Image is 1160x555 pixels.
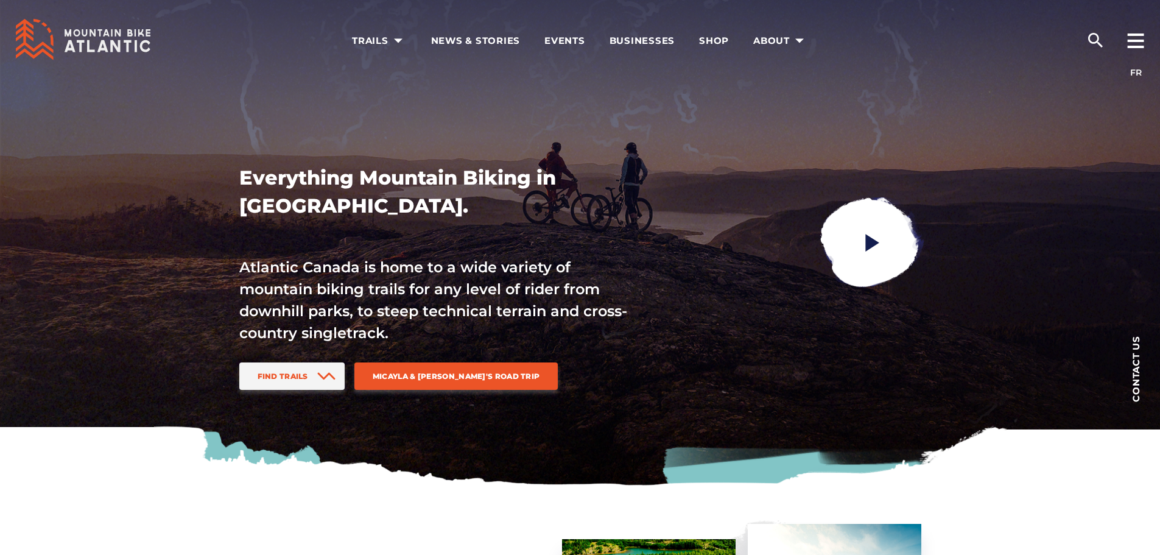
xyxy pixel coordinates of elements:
span: Micayla & [PERSON_NAME]'s Road Trip [373,372,540,381]
a: FR [1130,67,1142,78]
span: About [753,35,808,47]
span: Events [544,35,585,47]
span: Shop [699,35,729,47]
ion-icon: arrow dropdown [791,32,808,49]
span: News & Stories [431,35,521,47]
a: Find Trails [239,362,345,390]
span: Find Trails [258,372,308,381]
p: Atlantic Canada is home to a wide variety of mountain biking trails for any level of rider from d... [239,256,629,344]
ion-icon: search [1086,30,1105,50]
a: Contact us [1111,317,1160,420]
ion-icon: play [861,232,883,253]
a: Micayla & [PERSON_NAME]'s Road Trip [354,362,558,390]
span: Trails [352,35,407,47]
ion-icon: arrow dropdown [390,32,407,49]
span: Contact us [1131,336,1141,402]
h1: Everything Mountain Biking in [GEOGRAPHIC_DATA]. [239,164,629,220]
span: Businesses [610,35,675,47]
